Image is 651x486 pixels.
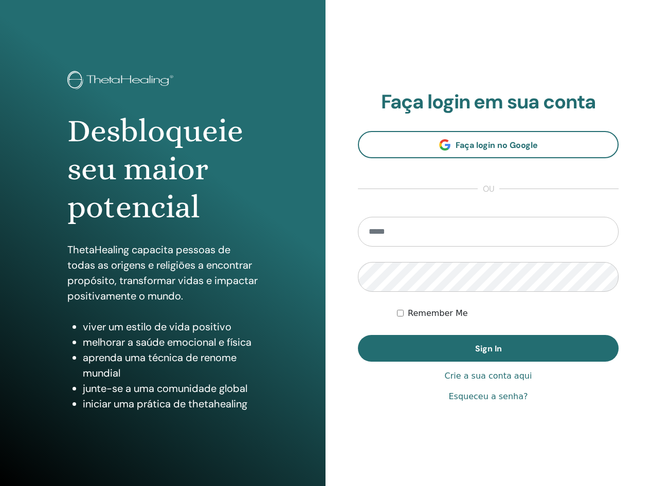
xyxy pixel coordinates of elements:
[448,390,528,403] a: Esqueceu a senha?
[358,335,619,362] button: Sign In
[397,307,619,320] div: Keep me authenticated indefinitely or until I manually logout
[358,90,619,114] h2: Faça login em sua conta
[358,131,619,158] a: Faça login no Google
[83,350,259,381] li: aprenda uma técnica de renome mundial
[408,307,468,320] label: Remember Me
[478,183,499,195] span: ou
[83,319,259,334] li: viver um estilo de vida positivo
[67,242,259,304] p: ThetaHealing capacita pessoas de todas as origens e religiões a encontrar propósito, transformar ...
[83,396,259,412] li: iniciar uma prática de thetahealing
[456,140,538,151] span: Faça login no Google
[83,381,259,396] li: junte-se a uma comunidade global
[67,112,259,227] h1: Desbloqueie seu maior potencial
[445,370,532,382] a: Crie a sua conta aqui
[83,334,259,350] li: melhorar a saúde emocional e física
[475,343,502,354] span: Sign In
